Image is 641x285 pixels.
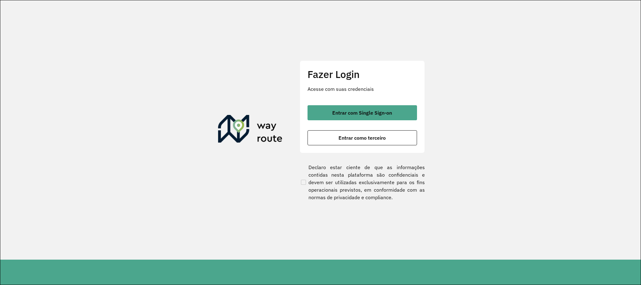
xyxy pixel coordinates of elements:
span: Entrar com Single Sign-on [332,110,392,115]
img: Roteirizador AmbevTech [218,115,282,145]
button: button [308,130,417,145]
button: button [308,105,417,120]
label: Declaro estar ciente de que as informações contidas nesta plataforma são confidenciais e devem se... [300,163,425,201]
h2: Fazer Login [308,68,417,80]
p: Acesse com suas credenciais [308,85,417,93]
span: Entrar como terceiro [338,135,386,140]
